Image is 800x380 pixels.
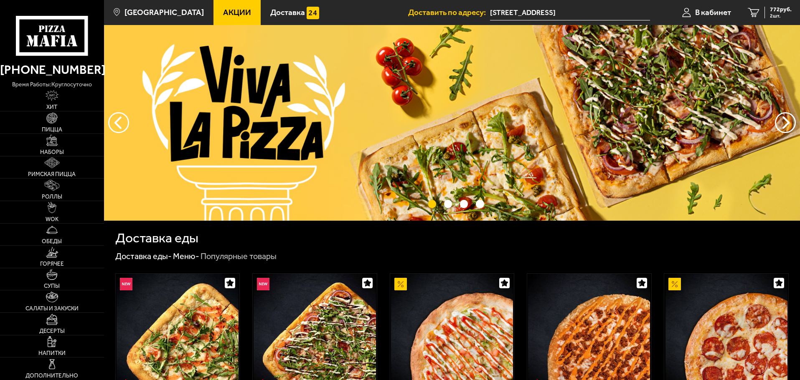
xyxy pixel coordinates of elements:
[428,200,436,208] button: точки переключения
[695,8,731,16] span: В кабинет
[270,8,305,16] span: Доставка
[115,251,172,261] a: Доставка еды-
[394,278,407,290] img: Акционный
[28,171,76,177] span: Римская пицца
[44,283,60,289] span: Супы
[223,8,251,16] span: Акции
[38,350,66,356] span: Напитки
[775,112,796,133] button: предыдущий
[201,251,277,262] div: Популярные товары
[408,8,490,16] span: Доставить по адресу:
[490,5,650,20] span: Прибрежная улица, 10к3
[42,127,62,133] span: Пицца
[307,7,319,19] img: 15daf4d41897b9f0e9f617042186c801.svg
[42,239,62,244] span: Обеды
[42,194,62,200] span: Роллы
[40,149,64,155] span: Наборы
[39,328,65,334] span: Десерты
[46,216,58,222] span: WOK
[490,5,650,20] input: Ваш адрес доставки
[124,8,204,16] span: [GEOGRAPHIC_DATA]
[115,232,198,245] h1: Доставка еды
[25,306,79,312] span: Салаты и закуски
[120,278,132,290] img: Новинка
[46,104,57,110] span: Хит
[40,261,64,267] span: Горячее
[25,373,78,379] span: Дополнительно
[668,278,681,290] img: Акционный
[460,200,468,208] button: точки переключения
[108,112,129,133] button: следующий
[770,7,792,13] span: 772 руб.
[444,200,452,208] button: точки переключения
[173,251,199,261] a: Меню-
[257,278,269,290] img: Новинка
[476,200,484,208] button: точки переключения
[770,13,792,18] span: 2 шт.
